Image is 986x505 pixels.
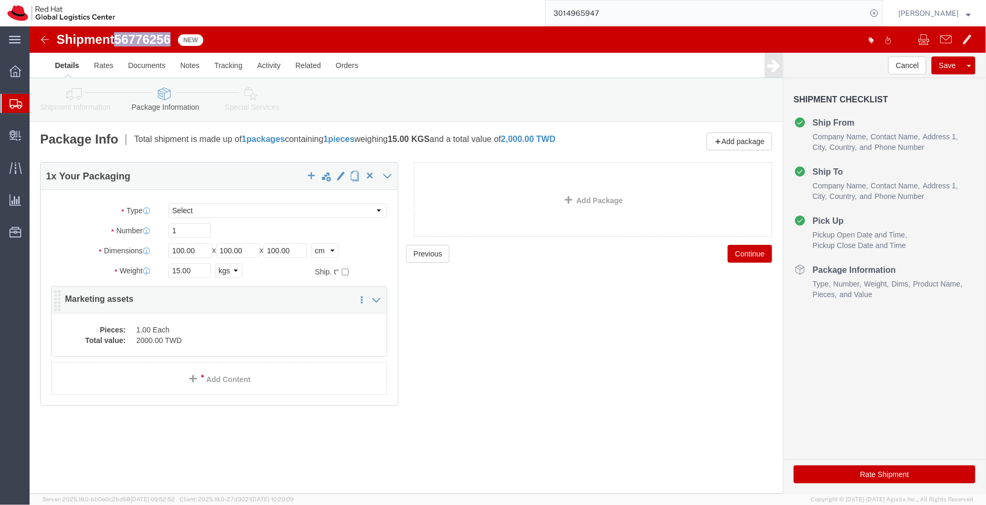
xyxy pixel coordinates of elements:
span: [DATE] 10:20:09 [251,496,294,502]
img: logo [7,5,115,21]
button: [PERSON_NAME] [898,7,971,20]
span: Copyright © [DATE]-[DATE] Agistix Inc., All Rights Reserved [811,495,973,504]
span: Server: 2025.18.0-bb0e0c2bd68 [42,496,175,502]
span: Pallav Sen Gupta [898,7,959,19]
iframe: FS Legacy Container [30,26,986,494]
span: [DATE] 09:52:52 [130,496,175,502]
span: Client: 2025.18.0-27d3021 [180,496,294,502]
input: Search for shipment number, reference number [546,1,867,26]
